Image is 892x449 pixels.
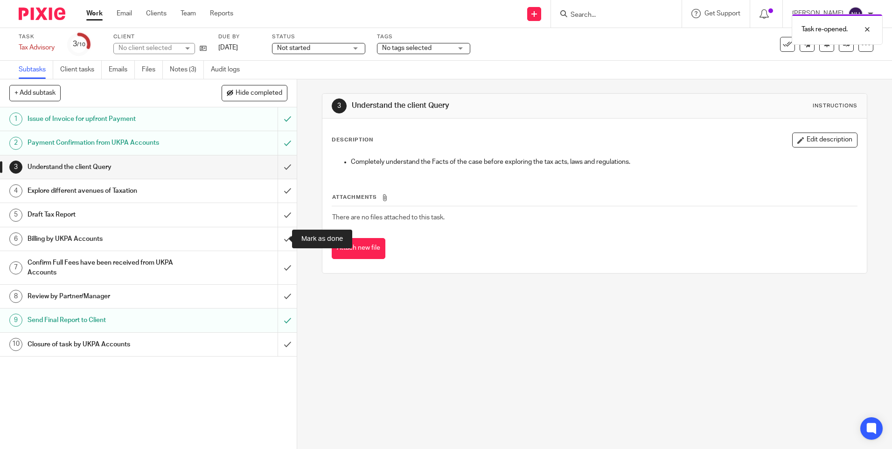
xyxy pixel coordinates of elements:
span: Attachments [332,195,377,200]
p: Completely understand the Facts of the case before exploring the tax acts, laws and regulations. [351,157,857,167]
span: [DATE] [218,44,238,51]
div: 2 [9,137,22,150]
p: Description [332,136,373,144]
div: 8 [9,290,22,303]
div: 5 [9,209,22,222]
h1: Issue of Invoice for upfront Payment [28,112,188,126]
button: Hide completed [222,85,287,101]
div: 4 [9,184,22,197]
div: 3 [73,39,85,49]
a: Notes (3) [170,61,204,79]
div: 3 [9,161,22,174]
div: 6 [9,232,22,246]
button: Edit description [792,133,857,147]
a: Emails [109,61,135,79]
a: Audit logs [211,61,247,79]
div: No client selected [118,43,179,53]
div: 10 [9,338,22,351]
a: Team [181,9,196,18]
div: 3 [332,98,347,113]
a: Email [117,9,132,18]
label: Task [19,33,56,41]
label: Due by [218,33,260,41]
p: Task re-opened. [801,25,848,34]
img: Pixie [19,7,65,20]
h1: Understand the client Query [352,101,614,111]
h1: Billing by UKPA Accounts [28,232,188,246]
label: Client [113,33,207,41]
small: /10 [77,42,85,47]
label: Status [272,33,365,41]
h1: Payment Confirmation from UKPA Accounts [28,136,188,150]
div: 1 [9,112,22,126]
span: No tags selected [382,45,432,51]
a: Reports [210,9,233,18]
div: 7 [9,261,22,274]
h1: Review by Partner/Manager [28,289,188,303]
button: + Add subtask [9,85,61,101]
img: svg%3E [848,7,863,21]
div: Instructions [813,102,857,110]
h1: Understand the client Query [28,160,188,174]
div: Tax Advisory [19,43,56,52]
span: There are no files attached to this task. [332,214,445,221]
button: Attach new file [332,238,385,259]
h1: Confirm Full Fees have been received from UKPA Accounts [28,256,188,280]
div: 9 [9,314,22,327]
span: Hide completed [236,90,282,97]
a: Work [86,9,103,18]
label: Tags [377,33,470,41]
a: Clients [146,9,167,18]
a: Client tasks [60,61,102,79]
h1: Send Final Report to Client [28,313,188,327]
a: Subtasks [19,61,53,79]
h1: Closure of task by UKPA Accounts [28,337,188,351]
h1: Draft Tax Report [28,208,188,222]
span: Not started [277,45,310,51]
h1: Explore different avenues of Taxation [28,184,188,198]
a: Files [142,61,163,79]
